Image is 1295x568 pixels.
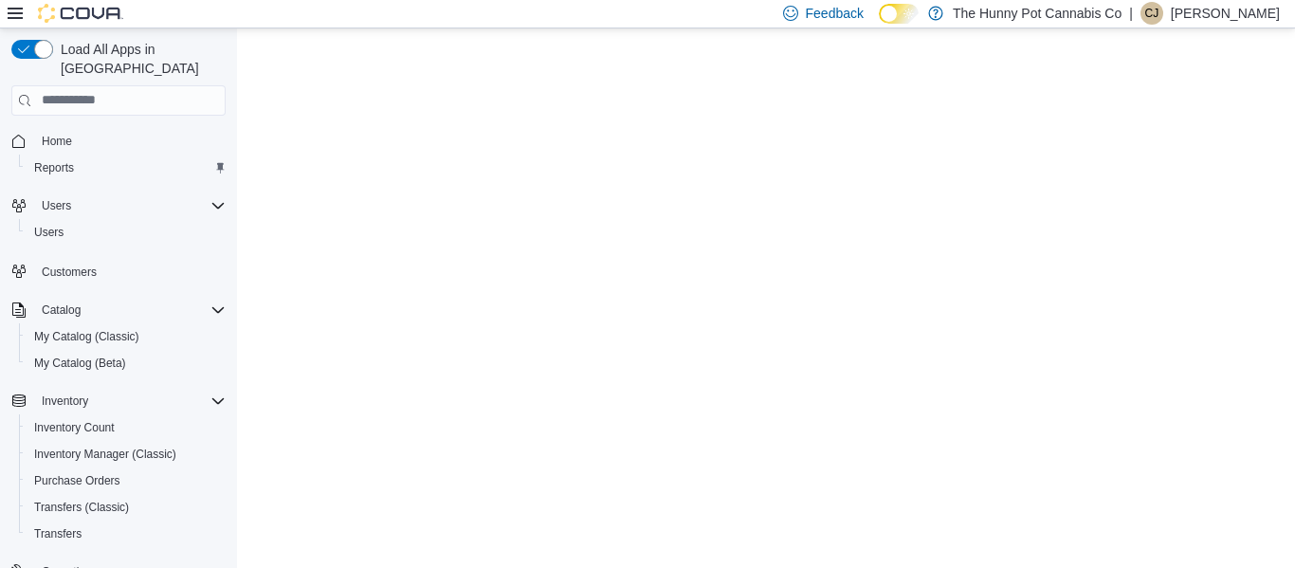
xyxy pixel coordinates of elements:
[27,496,226,519] span: Transfers (Classic)
[27,416,226,439] span: Inventory Count
[27,352,226,375] span: My Catalog (Beta)
[953,2,1122,25] p: The Hunny Pot Cannabis Co
[27,443,226,466] span: Inventory Manager (Classic)
[34,500,129,515] span: Transfers (Classic)
[34,194,79,217] button: Users
[27,221,71,244] a: Users
[27,156,226,179] span: Reports
[34,259,226,283] span: Customers
[1171,2,1280,25] p: [PERSON_NAME]
[27,522,89,545] a: Transfers
[34,447,176,462] span: Inventory Manager (Classic)
[27,156,82,179] a: Reports
[4,297,233,323] button: Catalog
[34,526,82,541] span: Transfers
[34,261,104,284] a: Customers
[879,24,880,25] span: Dark Mode
[38,4,123,23] img: Cova
[19,494,233,521] button: Transfers (Classic)
[27,469,226,492] span: Purchase Orders
[19,521,233,547] button: Transfers
[879,4,919,24] input: Dark Mode
[34,356,126,371] span: My Catalog (Beta)
[34,390,96,412] button: Inventory
[42,265,97,280] span: Customers
[42,394,88,409] span: Inventory
[4,257,233,284] button: Customers
[4,127,233,155] button: Home
[19,219,233,246] button: Users
[42,198,71,213] span: Users
[34,329,139,344] span: My Catalog (Classic)
[34,130,80,153] a: Home
[34,420,115,435] span: Inventory Count
[27,522,226,545] span: Transfers
[27,469,128,492] a: Purchase Orders
[42,134,72,149] span: Home
[27,496,137,519] a: Transfers (Classic)
[1129,2,1133,25] p: |
[19,414,233,441] button: Inventory Count
[1145,2,1159,25] span: CJ
[27,325,147,348] a: My Catalog (Classic)
[27,352,134,375] a: My Catalog (Beta)
[4,192,233,219] button: Users
[34,299,226,321] span: Catalog
[19,350,233,376] button: My Catalog (Beta)
[27,416,122,439] a: Inventory Count
[1140,2,1163,25] div: Christina Jarvis
[34,390,226,412] span: Inventory
[27,221,226,244] span: Users
[34,129,226,153] span: Home
[53,40,226,78] span: Load All Apps in [GEOGRAPHIC_DATA]
[19,441,233,467] button: Inventory Manager (Classic)
[4,388,233,414] button: Inventory
[34,194,226,217] span: Users
[34,299,88,321] button: Catalog
[42,302,81,318] span: Catalog
[19,323,233,350] button: My Catalog (Classic)
[34,473,120,488] span: Purchase Orders
[19,467,233,494] button: Purchase Orders
[34,160,74,175] span: Reports
[27,443,184,466] a: Inventory Manager (Classic)
[806,4,864,23] span: Feedback
[19,155,233,181] button: Reports
[27,325,226,348] span: My Catalog (Classic)
[34,225,64,240] span: Users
